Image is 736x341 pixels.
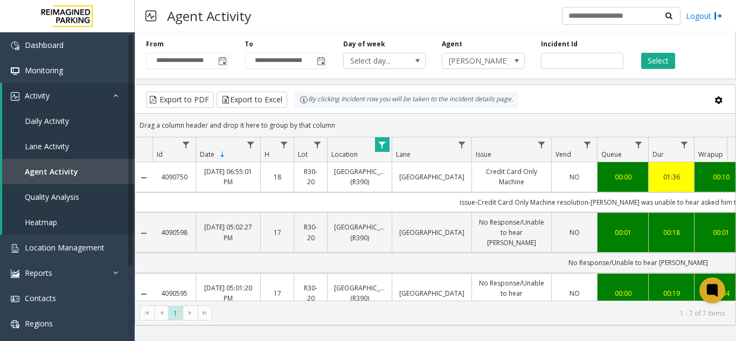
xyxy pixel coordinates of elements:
img: pageIcon [145,3,156,29]
a: Vend Filter Menu [580,137,595,152]
span: Quality Analysis [25,192,79,202]
a: Logout [686,10,723,22]
a: Location Filter Menu [375,137,390,152]
a: Lane Filter Menu [455,137,469,152]
span: Toggle popup [315,53,327,68]
a: Id Filter Menu [179,137,193,152]
a: [DATE] 05:01:20 PM [203,283,254,303]
span: Vend [556,150,571,159]
span: Location Management [25,242,105,253]
span: NO [570,228,580,237]
a: NO [558,227,591,238]
h3: Agent Activity [162,3,256,29]
span: Id [157,150,163,159]
a: Collapse Details [135,229,152,238]
div: Data table [135,137,735,301]
a: [GEOGRAPHIC_DATA] (R390) [334,222,385,242]
a: No Response/Unable to hear [PERSON_NAME] [478,278,545,309]
img: 'icon' [11,269,19,278]
div: By clicking Incident row you will be taken to the incident details page. [294,92,518,108]
a: 00:00 [604,172,642,182]
a: [DATE] 06:55:01 PM [203,166,254,187]
button: Export to PDF [146,92,214,108]
a: Lot Filter Menu [310,137,325,152]
a: Heatmap [2,210,135,235]
img: 'icon' [11,295,19,303]
a: 17 [267,288,287,298]
a: Credit Card Only Machine [478,166,545,187]
a: 4090598 [159,227,189,238]
a: Issue Filter Menu [534,137,549,152]
span: Lot [298,150,308,159]
img: 'icon' [11,92,19,101]
a: R30-20 [301,166,321,187]
a: Lane Activity [2,134,135,159]
img: infoIcon.svg [300,95,308,104]
a: Collapse Details [135,290,152,298]
a: NO [558,172,591,182]
span: Issue [476,150,491,159]
span: Dur [652,150,664,159]
span: Daily Activity [25,116,69,126]
span: Heatmap [25,217,57,227]
a: R30-20 [301,283,321,303]
a: 01:36 [655,172,688,182]
a: [GEOGRAPHIC_DATA] [399,227,465,238]
a: 00:00 [604,288,642,298]
a: Activity [2,83,135,108]
label: Day of week [343,39,385,49]
span: H [265,150,269,159]
div: Drag a column header and drop it here to group by that column [135,116,735,135]
a: No Response/Unable to hear [PERSON_NAME] [478,217,545,248]
a: 17 [267,227,287,238]
button: Select [641,53,675,69]
span: Regions [25,318,53,329]
div: 00:01 [604,227,642,238]
a: 18 [267,172,287,182]
span: Toggle popup [216,53,228,68]
a: Daily Activity [2,108,135,134]
a: Date Filter Menu [244,137,258,152]
span: [PERSON_NAME] [442,53,508,68]
span: Dashboard [25,40,64,50]
span: Lane [396,150,411,159]
a: 00:18 [655,227,688,238]
img: 'icon' [11,41,19,50]
span: Date [200,150,214,159]
a: Agent Activity [2,159,135,184]
img: logout [714,10,723,22]
a: NO [558,288,591,298]
a: [GEOGRAPHIC_DATA] [399,172,465,182]
a: [GEOGRAPHIC_DATA] (R390) [334,283,385,303]
span: Sortable [218,150,227,159]
a: H Filter Menu [277,137,291,152]
a: R30-20 [301,222,321,242]
kendo-pager-info: 1 - 7 of 7 items [219,309,725,318]
img: 'icon' [11,67,19,75]
img: 'icon' [11,244,19,253]
span: Monitoring [25,65,63,75]
span: Page 1 [168,306,183,321]
label: Agent [442,39,462,49]
img: 'icon' [11,320,19,329]
span: NO [570,289,580,298]
label: To [245,39,253,49]
span: Wrapup [698,150,723,159]
a: [GEOGRAPHIC_DATA] [399,288,465,298]
span: NO [570,172,580,182]
span: Reports [25,268,52,278]
span: Lane Activity [25,141,69,151]
a: Queue Filter Menu [631,137,646,152]
a: Collapse Details [135,173,152,182]
span: Activity [25,91,50,101]
a: 4090750 [159,172,189,182]
a: Quality Analysis [2,184,135,210]
a: 00:19 [655,288,688,298]
a: Dur Filter Menu [677,137,692,152]
label: From [146,39,164,49]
